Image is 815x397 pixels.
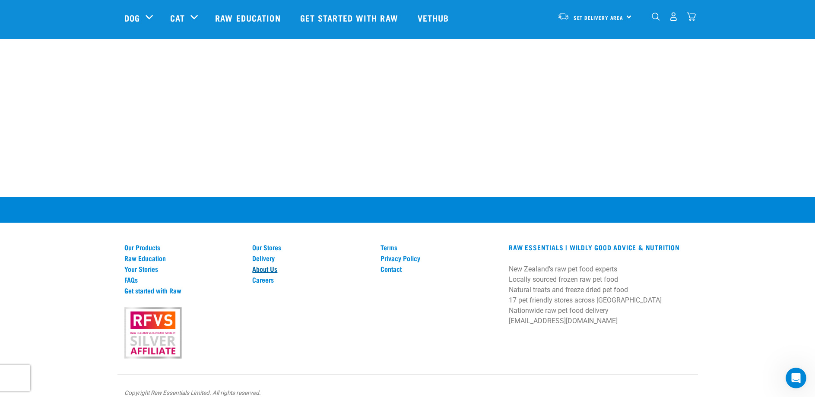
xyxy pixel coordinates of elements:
[124,254,242,262] a: Raw Education
[292,0,409,35] a: Get started with Raw
[252,243,370,251] a: Our Stores
[206,0,291,35] a: Raw Education
[252,254,370,262] a: Delivery
[124,287,242,294] a: Get started with Raw
[669,12,678,21] img: user.png
[558,13,569,20] img: van-moving.png
[124,265,242,273] a: Your Stories
[252,276,370,284] a: Careers
[786,368,806,388] iframe: Intercom live chat
[381,254,498,262] a: Privacy Policy
[124,276,242,284] a: FAQs
[121,306,185,360] img: rfvs.png
[170,11,185,24] a: Cat
[124,243,242,251] a: Our Products
[652,13,660,21] img: home-icon-1@2x.png
[574,16,624,19] span: Set Delivery Area
[687,12,696,21] img: home-icon@2x.png
[409,0,460,35] a: Vethub
[381,243,498,251] a: Terms
[252,265,370,273] a: About Us
[124,389,261,396] em: Copyright Raw Essentials Limited. All rights reserved.
[124,11,140,24] a: Dog
[381,265,498,273] a: Contact
[509,243,691,251] h3: RAW ESSENTIALS | Wildly Good Advice & Nutrition
[509,264,691,326] p: New Zealand's raw pet food experts Locally sourced frozen raw pet food Natural treats and freeze ...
